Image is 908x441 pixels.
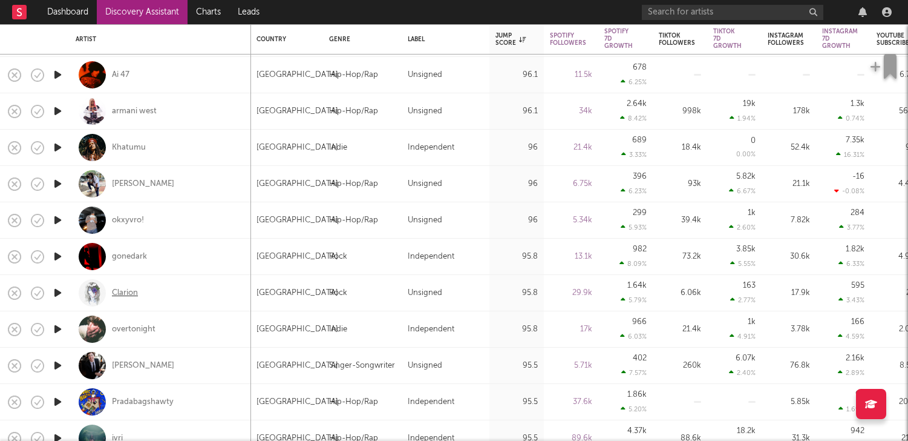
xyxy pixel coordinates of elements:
div: Label [408,36,477,43]
div: Instagram 7D Growth [822,28,858,50]
a: Clarion [112,288,138,299]
div: Singer-Songwriter [329,359,395,373]
div: 95.8 [495,250,538,264]
div: 595 [851,282,864,290]
div: 1.3k [851,100,864,108]
div: 29.9k [550,286,592,300]
div: 3.33 % [621,151,647,159]
a: armani west [112,106,157,117]
div: Country [256,36,311,43]
div: 1.64k [627,282,647,290]
div: 6.25 % [621,78,647,86]
div: Unsigned [408,286,442,300]
div: 2.40 % [729,369,756,377]
div: 96 [495,213,538,228]
div: 284 [851,209,864,217]
div: Independent [408,322,454,337]
div: Hip-Hop/Rap [329,213,378,228]
div: Tiktok Followers [659,32,695,47]
div: 1k [748,209,756,217]
div: Genre [329,36,390,43]
div: 7.57 % [621,369,647,377]
div: Instagram Followers [768,32,804,47]
input: Search for artists [642,5,823,20]
div: 1.82k [846,245,864,253]
div: Hip-Hop/Rap [329,104,378,119]
div: 13.1k [550,250,592,264]
div: 0 [751,137,756,145]
div: 16.31 % [836,151,864,159]
a: gonedark [112,251,147,262]
div: 18.4k [659,141,701,155]
div: Hip-Hop/Rap [329,177,378,191]
div: 52.4k [768,141,810,155]
a: [PERSON_NAME] [112,360,174,371]
div: 2.89 % [838,369,864,377]
div: overtonight [112,324,155,335]
div: 689 [632,136,647,144]
div: Rock [329,286,347,300]
div: 942 [851,427,864,435]
div: 21.1k [768,177,810,191]
div: 2.64k [627,100,647,108]
div: 4.91 % [730,333,756,340]
div: 6.75k [550,177,592,191]
div: 6.67 % [729,187,756,195]
div: Independent [408,250,454,264]
div: Spotify 7D Growth [604,28,633,50]
div: 6.23 % [621,187,647,195]
div: 37.6k [550,395,592,409]
div: 95.8 [495,322,538,337]
div: Unsigned [408,68,442,82]
div: 73.2k [659,250,701,264]
div: 11.5k [550,68,592,82]
div: 3.77 % [839,224,864,231]
div: 96 [495,177,538,191]
div: Spotify Followers [550,32,586,47]
div: Unsigned [408,359,442,373]
div: -16 [852,173,864,181]
div: Unsigned [408,213,442,228]
div: -0.08 % [834,187,864,195]
a: okxyvro! [112,215,144,226]
div: [GEOGRAPHIC_DATA] [256,322,338,337]
div: 402 [633,354,647,362]
div: 5.93 % [621,224,647,231]
div: 21.4k [659,322,701,337]
div: Ai 47 [112,70,129,81]
div: 3.78k [768,322,810,337]
div: 0.74 % [838,114,864,122]
div: Unsigned [408,177,442,191]
div: [GEOGRAPHIC_DATA] [256,213,338,228]
div: 18.2k [737,427,756,435]
div: 178k [768,104,810,119]
div: 5.55 % [730,260,756,268]
div: 998k [659,104,701,119]
div: 0.00 % [736,151,756,158]
div: 5.34k [550,213,592,228]
a: [PERSON_NAME] [112,179,174,190]
div: 1k [748,318,756,326]
div: 6.03 % [620,333,647,340]
div: 7.82k [768,213,810,228]
div: 21.4k [550,141,592,155]
div: 8.09 % [619,260,647,268]
div: 5.82k [736,173,756,181]
div: 5.71k [550,359,592,373]
div: [GEOGRAPHIC_DATA] [256,141,338,155]
div: 166 [851,318,864,326]
div: 95.5 [495,395,538,409]
div: Rock [329,250,347,264]
div: 39.4k [659,213,701,228]
div: 7.35k [846,136,864,144]
div: Tiktok 7D Growth [713,28,742,50]
div: 76.8k [768,359,810,373]
div: 96 [495,141,538,155]
a: Pradabagshawty [112,397,174,408]
a: Khatumu [112,142,146,153]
